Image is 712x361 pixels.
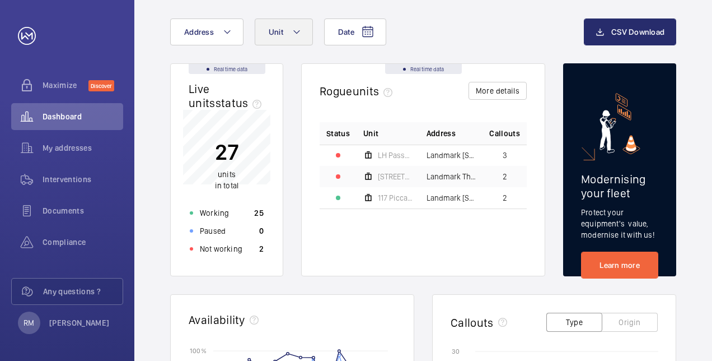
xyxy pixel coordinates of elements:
span: CSV Download [611,27,664,36]
button: Origin [602,313,658,332]
span: Unit [269,27,283,36]
text: 100 % [190,346,207,354]
span: status [216,96,266,110]
button: Type [546,313,602,332]
p: Protect your equipment's value, modernise it with us! [581,207,658,240]
div: Real time data [385,64,462,74]
h2: Availability [189,313,245,327]
text: 30 [452,348,460,355]
span: Discover [88,80,114,91]
p: 25 [254,207,264,219]
p: in total [215,169,239,191]
div: Real time data [189,64,265,74]
button: CSV Download [584,18,676,45]
span: Documents [43,205,123,216]
span: My addresses [43,142,123,154]
span: Compliance [43,237,123,248]
span: Address [427,128,456,139]
h2: Rogue [320,84,397,98]
span: LH Passenger [378,151,413,159]
a: Learn more [581,252,658,279]
button: Unit [255,18,313,45]
span: 3 [503,151,507,159]
span: Callouts [489,128,520,139]
span: 2 [503,194,507,202]
span: [STREET_ADDRESS] [378,173,413,180]
p: Working [200,207,229,219]
h2: Modernising your fleet [581,172,658,200]
button: More details [469,82,527,100]
span: Landmark [STREET_ADDRESS] - Landmark Office Space - [GEOGRAPHIC_DATA] [427,151,476,159]
span: Date [338,27,354,36]
span: Landmark [STREET_ADDRESS] [427,194,476,202]
span: units [218,170,236,179]
span: Any questions ? [43,286,123,297]
h2: Live units [189,82,266,110]
span: units [353,84,397,98]
p: Not working [200,243,242,254]
img: marketing-card.svg [599,93,640,154]
p: 27 [215,138,239,166]
button: Address [170,18,243,45]
h2: Callouts [451,316,494,330]
p: Status [326,128,350,139]
p: RM [24,317,34,328]
span: Unit [363,128,378,139]
span: Maximize [43,80,88,91]
p: [PERSON_NAME] [49,317,110,328]
span: Address [184,27,214,36]
span: 2 [503,173,507,180]
span: Dashboard [43,111,123,122]
span: 117 Piccadilly [378,194,413,202]
p: 0 [259,225,264,237]
p: 2 [259,243,264,254]
p: Paused [200,225,226,237]
span: Interventions [43,174,123,185]
span: Landmark The Space Mayfair - [STREET_ADDRESS] [427,173,476,180]
button: Date [324,18,386,45]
